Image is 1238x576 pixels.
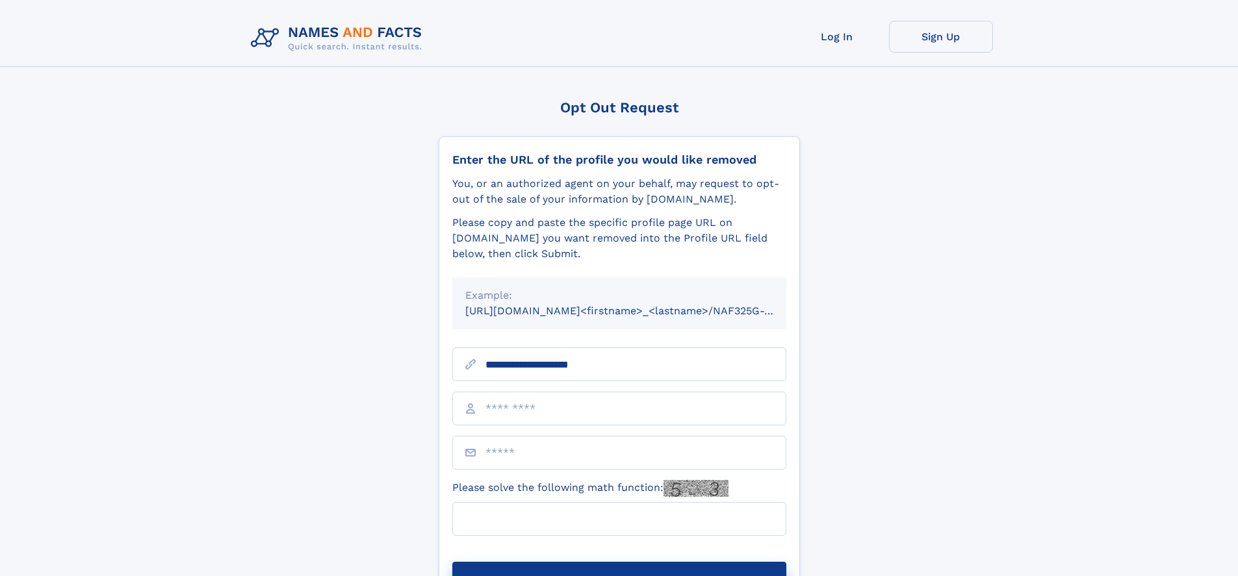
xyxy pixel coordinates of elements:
a: Log In [785,21,889,53]
img: Logo Names and Facts [246,21,433,56]
div: Please copy and paste the specific profile page URL on [DOMAIN_NAME] you want removed into the Pr... [452,215,786,262]
div: Enter the URL of the profile you would like removed [452,153,786,167]
a: Sign Up [889,21,993,53]
div: Example: [465,288,773,303]
div: Opt Out Request [439,99,800,116]
label: Please solve the following math function: [452,480,729,497]
div: You, or an authorized agent on your behalf, may request to opt-out of the sale of your informatio... [452,176,786,207]
small: [URL][DOMAIN_NAME]<firstname>_<lastname>/NAF325G-xxxxxxxx [465,305,811,317]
